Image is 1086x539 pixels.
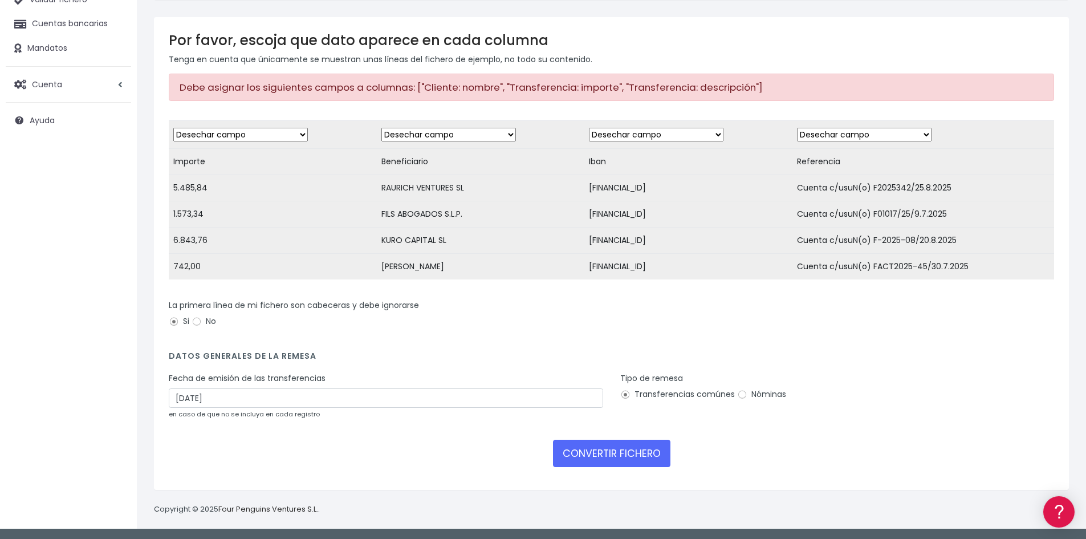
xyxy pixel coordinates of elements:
[32,78,62,90] span: Cuenta
[169,148,377,175] td: Importe
[169,253,377,279] td: 742,00
[792,148,1054,175] td: Referencia
[377,175,585,201] td: RAURICH VENTURES SL
[11,162,217,180] a: Problemas habituales
[169,53,1054,66] p: Tenga en cuenta que únicamente se muestran unas líneas del fichero de ejemplo, no todo su contenido.
[6,108,131,132] a: Ayuda
[553,440,670,467] button: CONVERTIR FICHERO
[157,329,219,339] a: POWERED BY ENCHANT
[169,201,377,227] td: 1.573,34
[792,175,1054,201] td: Cuenta c/usuN(o) F2025342/25.8.2025
[11,226,217,237] div: Facturación
[169,410,320,419] small: en caso de que no se incluya en cada registro
[584,201,792,227] td: [FINANCIAL_ID]
[154,504,320,516] p: Copyright © 2025 .
[11,197,217,215] a: Perfiles de empresas
[377,253,585,279] td: [PERSON_NAME]
[584,148,792,175] td: Iban
[584,227,792,253] td: [FINANCIAL_ID]
[169,74,1054,101] div: Debe asignar los siguientes campos a columnas: ["Cliente: nombre", "Transferencia: importe", "Tra...
[169,372,326,384] label: Fecha de emisión de las transferencias
[377,201,585,227] td: FILS ABOGADOS S.L.P.
[192,315,216,327] label: No
[169,351,1054,367] h4: Datos generales de la remesa
[11,291,217,309] a: API
[11,245,217,262] a: General
[11,97,217,115] a: Información general
[792,253,1054,279] td: Cuenta c/usuN(o) FACT2025-45/30.7.2025
[169,227,377,253] td: 6.843,76
[620,388,735,400] label: Transferencias comúnes
[584,175,792,201] td: [FINANCIAL_ID]
[11,305,217,325] button: Contáctanos
[169,299,419,311] label: La primera línea de mi fichero son cabeceras y debe ignorarse
[6,12,131,36] a: Cuentas bancarias
[584,253,792,279] td: [FINANCIAL_ID]
[218,504,318,514] a: Four Penguins Ventures S.L.
[792,227,1054,253] td: Cuenta c/usuN(o) F-2025-08/20.8.2025
[6,72,131,96] a: Cuenta
[792,201,1054,227] td: Cuenta c/usuN(o) F01017/25/9.7.2025
[169,175,377,201] td: 5.485,84
[737,388,786,400] label: Nóminas
[377,227,585,253] td: KURO CAPITAL SL
[6,37,131,60] a: Mandatos
[169,315,189,327] label: Si
[11,79,217,90] div: Información general
[11,274,217,285] div: Programadores
[11,144,217,162] a: Formatos
[377,148,585,175] td: Beneficiario
[30,115,55,126] span: Ayuda
[169,32,1054,48] h3: Por favor, escoja que dato aparece en cada columna
[620,372,683,384] label: Tipo de remesa
[11,180,217,197] a: Videotutoriales
[11,126,217,137] div: Convertir ficheros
